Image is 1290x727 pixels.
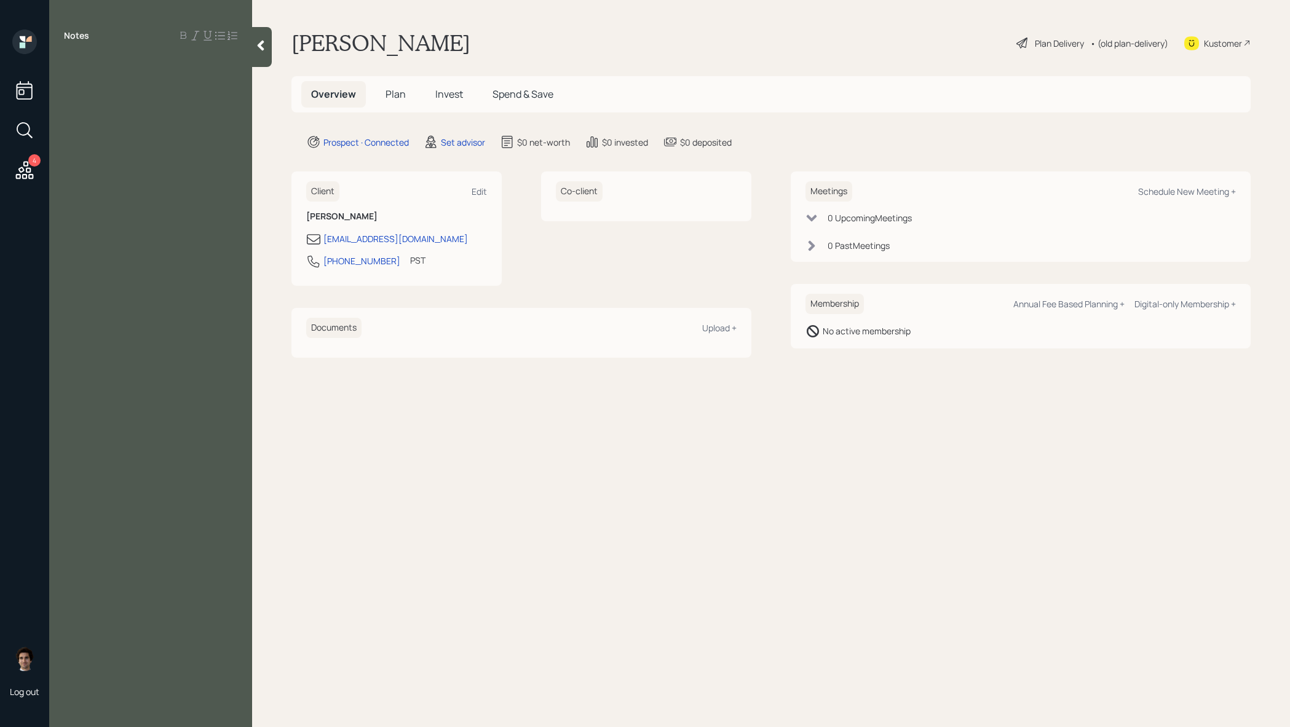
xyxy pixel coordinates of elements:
h6: Client [306,181,339,202]
div: Annual Fee Based Planning + [1013,298,1125,310]
h6: Membership [805,294,864,314]
div: PST [410,254,425,267]
div: Prospect · Connected [323,136,409,149]
div: [EMAIL_ADDRESS][DOMAIN_NAME] [323,232,468,245]
div: Kustomer [1204,37,1242,50]
h6: Meetings [805,181,852,202]
div: Set advisor [441,136,485,149]
div: Log out [10,686,39,698]
div: Plan Delivery [1035,37,1084,50]
span: Overview [311,87,356,101]
div: Schedule New Meeting + [1138,186,1236,197]
div: No active membership [823,324,911,337]
img: harrison-schaefer-headshot-2.png [12,646,37,671]
label: Notes [64,29,89,42]
div: Upload + [702,322,737,334]
div: 4 [28,154,41,167]
div: Edit [472,186,487,197]
div: Digital-only Membership + [1134,298,1236,310]
div: • (old plan-delivery) [1090,37,1168,50]
h6: [PERSON_NAME] [306,211,487,222]
div: 0 Past Meeting s [828,239,890,252]
div: 0 Upcoming Meeting s [828,211,912,224]
h6: Documents [306,318,362,338]
div: $0 invested [602,136,648,149]
span: Plan [386,87,406,101]
span: Invest [435,87,463,101]
div: $0 net-worth [517,136,570,149]
div: $0 deposited [680,136,732,149]
h6: Co-client [556,181,603,202]
span: Spend & Save [493,87,553,101]
h1: [PERSON_NAME] [291,29,470,57]
div: [PHONE_NUMBER] [323,254,400,267]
